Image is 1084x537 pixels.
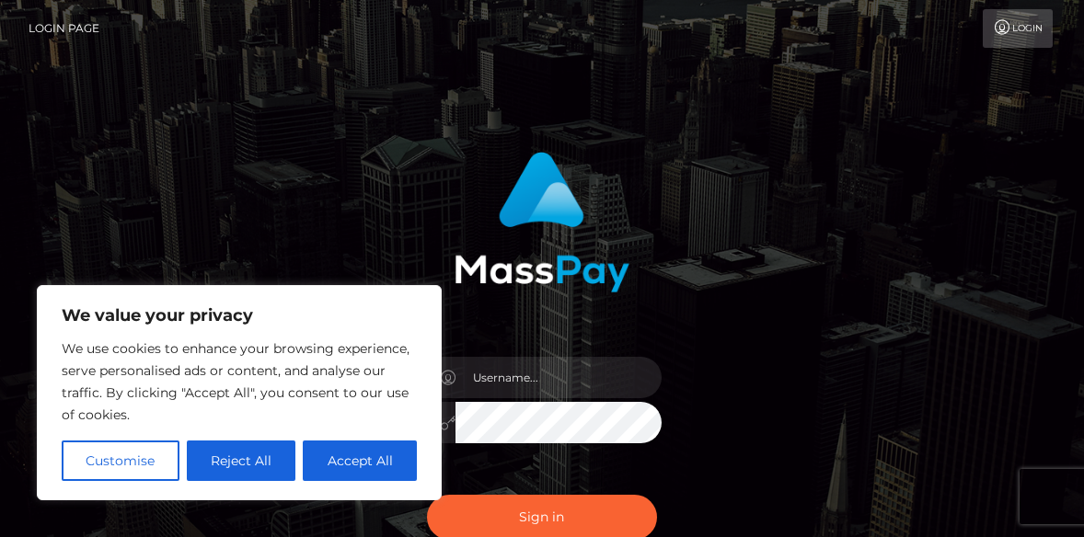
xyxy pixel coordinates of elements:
a: Login Page [29,9,99,48]
button: Accept All [303,440,417,481]
div: We value your privacy [37,285,442,500]
img: MassPay Login [455,152,629,292]
button: Reject All [187,440,296,481]
a: Login [983,9,1053,48]
button: Customise [62,440,179,481]
input: Username... [456,357,662,398]
p: We use cookies to enhance your browsing experience, serve personalised ads or content, and analys... [62,337,417,426]
p: We value your privacy [62,304,417,326]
